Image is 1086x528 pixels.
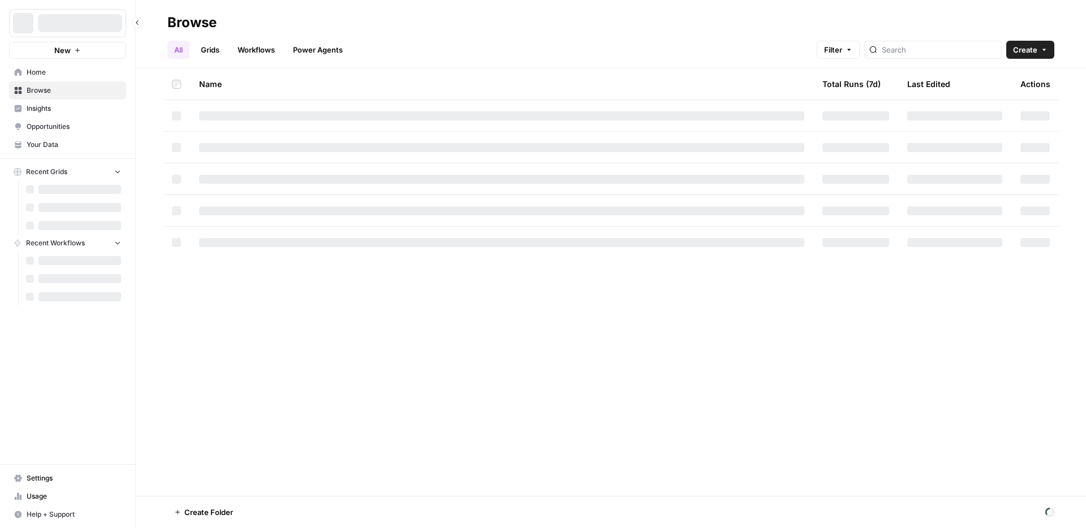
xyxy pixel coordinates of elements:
span: Recent Grids [26,167,67,177]
span: New [54,45,71,56]
a: Workflows [231,41,282,59]
button: Recent Grids [9,163,126,180]
a: Insights [9,99,126,118]
div: Browse [167,14,217,32]
a: Grids [194,41,226,59]
span: Insights [27,103,121,114]
a: Your Data [9,136,126,154]
a: Browse [9,81,126,99]
div: Name [199,68,804,99]
button: Recent Workflows [9,235,126,252]
span: Your Data [27,140,121,150]
button: Help + Support [9,505,126,523]
span: Help + Support [27,509,121,520]
button: Create [1006,41,1054,59]
span: Recent Workflows [26,238,85,248]
div: Last Edited [907,68,950,99]
button: New [9,42,126,59]
div: Total Runs (7d) [822,68,881,99]
button: Create Folder [167,503,240,521]
a: Power Agents [286,41,350,59]
a: Usage [9,487,126,505]
span: Opportunities [27,122,121,132]
a: All [167,41,189,59]
input: Search [882,44,997,55]
a: Opportunities [9,118,126,136]
span: Filter [824,44,842,55]
div: Actions [1020,68,1050,99]
span: Usage [27,491,121,501]
a: Home [9,63,126,81]
a: Settings [9,469,126,487]
span: Create Folder [184,507,233,518]
button: Filter [817,41,860,59]
span: Home [27,67,121,77]
span: Create [1013,44,1037,55]
span: Settings [27,473,121,483]
span: Browse [27,85,121,96]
